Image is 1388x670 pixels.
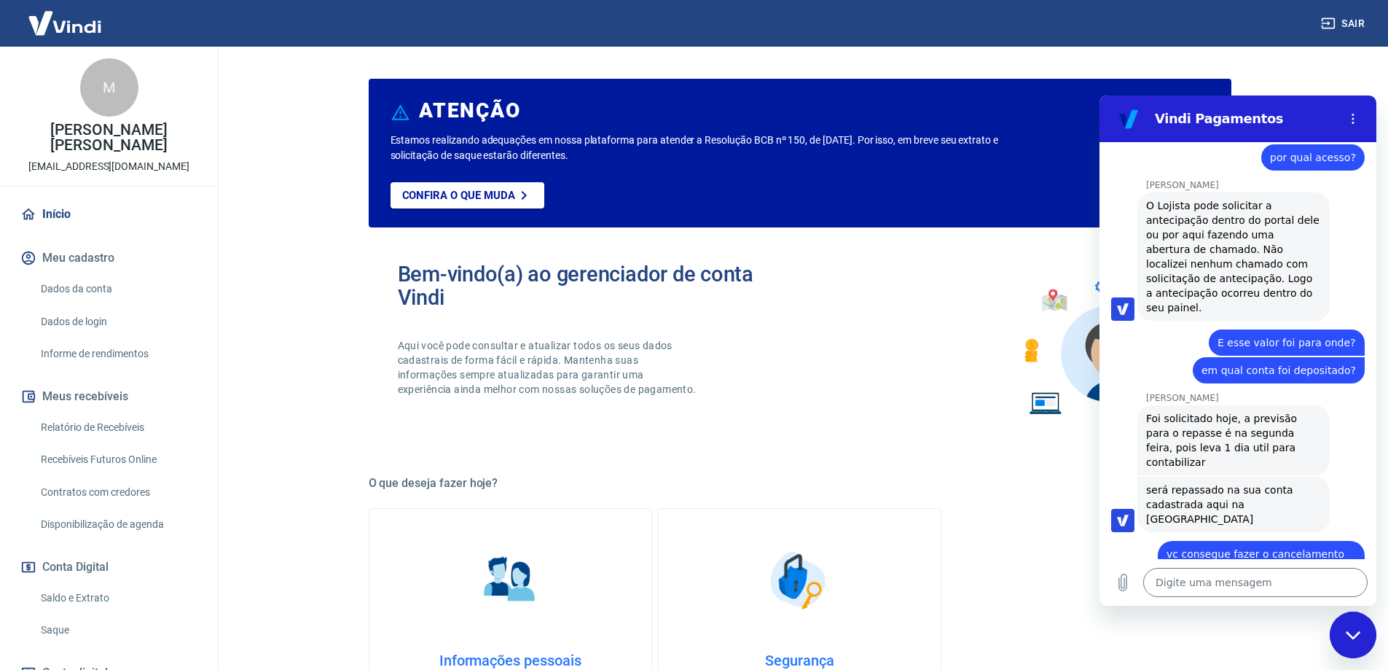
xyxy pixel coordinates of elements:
[35,413,200,443] a: Relatório de Recebíveis
[1318,10,1371,37] button: Sair
[17,381,200,413] button: Meus recebíveis
[35,478,200,507] a: Contratos com credores
[398,338,699,397] p: Aqui você pode consultar e atualizar todos os seus dados cadastrais de forma fácil e rápida. Mant...
[682,652,917,669] h4: Segurança
[35,339,200,369] a: Informe de rendimentos
[1330,612,1376,658] iframe: Botão para abrir a janela de mensagens, conversa em andamento
[393,652,628,669] h4: Informações pessoais
[1011,262,1202,424] img: Imagem de um avatar masculino com diversos icones exemplificando as funcionalidades do gerenciado...
[35,583,200,613] a: Saldo e Extrato
[17,551,200,583] button: Conta Digital
[35,445,200,475] a: Recebíveis Futuros Online
[17,1,112,45] img: Vindi
[12,122,206,153] p: [PERSON_NAME] [PERSON_NAME]
[17,242,200,274] button: Meu cadastro
[474,544,546,617] img: Informações pessoais
[369,476,1231,491] h5: O que deseja fazer hoje?
[419,104,520,118] h6: ATENÇÃO
[35,510,200,539] a: Disponibilização de agenda
[402,189,515,202] p: Confira o que muda
[391,182,544,209] a: Confira o que muda
[35,307,200,337] a: Dados de login
[35,615,200,645] a: Saque
[763,544,836,617] img: Segurança
[17,198,200,230] a: Início
[1099,96,1376,606] iframe: Janela de mensagens
[398,262,800,309] h2: Bem-vindo(a) ao gerenciador de conta Vindi
[35,274,200,304] a: Dados da conta
[80,58,138,117] div: M
[28,159,189,174] p: [EMAIL_ADDRESS][DOMAIN_NAME]
[391,133,1046,163] p: Estamos realizando adequações em nossa plataforma para atender a Resolução BCB nº 150, de [DATE]....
